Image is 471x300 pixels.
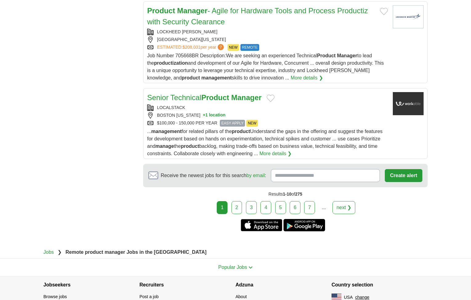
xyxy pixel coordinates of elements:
h4: Country selection [332,276,428,294]
div: [GEOGRAPHIC_DATA][US_STATE] [147,36,388,43]
span: ❯ [58,249,62,255]
a: Get the Android app [284,219,325,231]
a: 3 [246,201,257,214]
div: ... [318,201,330,214]
a: by email [246,173,265,178]
span: + [203,112,205,119]
a: Browse jobs [43,294,67,299]
strong: product [182,75,200,80]
a: Senior TechnicalProduct Manager [147,93,262,102]
span: ... for related pillars of the Understand the gaps in the offering and suggest the features for d... [147,129,383,156]
span: NEW [227,44,239,51]
a: About [235,294,247,299]
strong: Product [201,93,229,102]
a: Get the iPhone app [241,219,282,231]
img: Lockheed Martin logo [393,5,424,28]
a: LOCKHEED [PERSON_NAME] [157,29,217,34]
span: ? [218,44,224,50]
a: 5 [275,201,286,214]
a: next ❯ [332,201,355,214]
strong: productization [154,60,188,66]
button: Create alert [385,169,422,182]
a: Jobs [43,249,54,255]
span: Job Number 705668BR Description:We are seeking an experienced Technical to lead the and developme... [147,53,384,80]
strong: Remote product manager Jobs in the [GEOGRAPHIC_DATA] [66,249,207,255]
span: 1-10 [283,192,292,197]
a: More details ❯ [291,74,323,82]
img: Company logo [393,92,424,115]
strong: management [151,129,182,134]
strong: Product [147,6,175,15]
a: More details ❯ [260,150,292,157]
a: Post a job [139,294,159,299]
a: 7 [304,201,315,214]
a: ESTIMATED:$208,031per year? [157,44,225,51]
button: Add to favorite jobs [380,8,388,15]
div: 1 [217,201,227,214]
div: Results of [143,187,428,201]
a: Product Manager- Agile for Hardware Tools and Process Productiz with Security Clearance [147,6,368,26]
strong: product [232,129,250,134]
strong: Manager [337,53,357,58]
span: EASY APPLY [220,120,245,127]
strong: product [181,144,199,149]
div: BOSTON [US_STATE] [147,112,388,119]
strong: Product [317,53,336,58]
span: 275 [295,192,302,197]
strong: management [201,75,232,80]
span: $208,031 [183,45,200,50]
button: +1 location [203,112,226,119]
strong: manage [155,144,174,149]
a: 6 [290,201,300,214]
span: Popular Jobs [218,265,247,270]
span: REMOTE [240,44,259,51]
span: NEW [246,120,258,127]
div: LOCALSTACK [147,104,388,111]
img: toggle icon [248,266,253,269]
span: Receive the newest jobs for this search : [161,172,266,179]
a: 4 [260,201,271,214]
button: Add to favorite jobs [267,95,275,102]
a: 2 [231,201,242,214]
strong: Manager [177,6,207,15]
strong: Manager [231,93,262,102]
div: $100,000 - 150,000 PER YEAR [147,120,388,127]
